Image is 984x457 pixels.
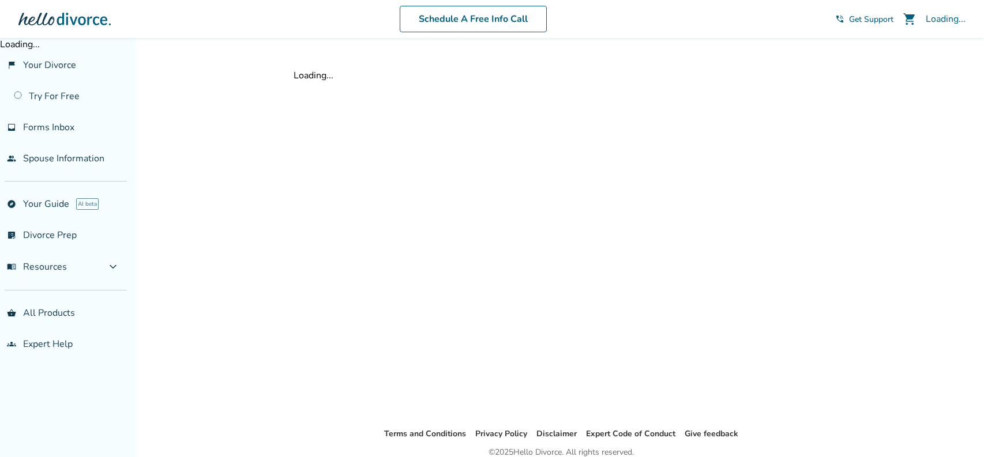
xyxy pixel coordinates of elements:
li: Disclaimer [536,427,577,441]
a: phone_in_talkGet Support [835,14,893,25]
span: menu_book [7,262,16,271]
span: expand_more [106,260,120,274]
span: shopping_basket [7,308,16,318]
span: shopping_cart [903,12,917,26]
span: flag_2 [7,61,16,70]
span: phone_in_talk [835,14,844,24]
a: Privacy Policy [475,428,527,439]
span: Forms Inbox [23,121,74,134]
span: people [7,154,16,163]
span: explore [7,199,16,209]
span: Get Support [849,14,893,25]
div: Loading... [294,69,829,82]
li: Give feedback [685,427,738,441]
span: inbox [7,123,16,132]
div: Loading... [926,13,966,25]
a: Terms and Conditions [384,428,466,439]
span: groups [7,339,16,349]
span: AI beta [76,198,99,210]
a: Expert Code of Conduct [586,428,675,439]
span: list_alt_check [7,231,16,240]
span: Resources [7,260,67,273]
a: Schedule A Free Info Call [400,6,547,32]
